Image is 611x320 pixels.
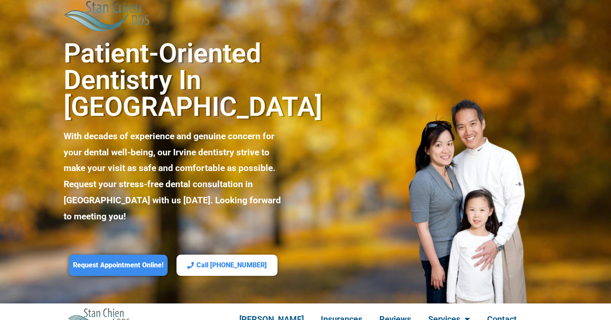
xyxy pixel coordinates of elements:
p: With decades of experience and genuine concern for your dental well-being, our Irvine dentistry s... [64,129,281,225]
a: Request Appointment Online! [69,255,168,276]
a: Call [PHONE_NUMBER] [177,255,277,276]
h2: Patient-Oriented Dentistry in [GEOGRAPHIC_DATA] [64,40,281,120]
span: Request Appointment Online! [73,261,163,270]
span: Call [PHONE_NUMBER] [196,261,267,270]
